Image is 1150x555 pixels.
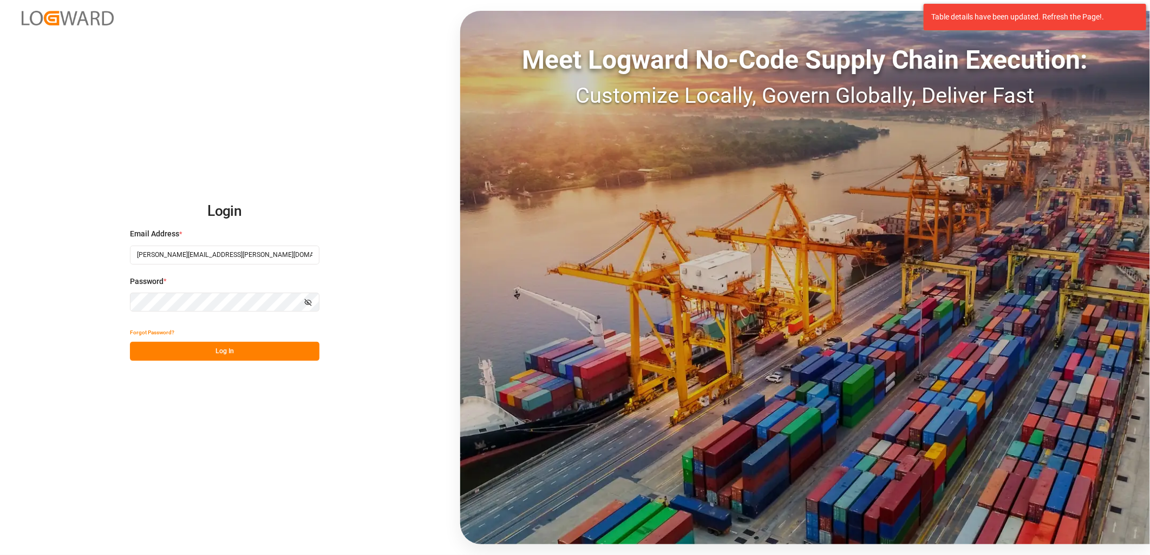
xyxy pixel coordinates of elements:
input: Enter your email [130,246,319,265]
div: Customize Locally, Govern Globally, Deliver Fast [460,80,1150,112]
div: Meet Logward No-Code Supply Chain Execution: [460,41,1150,80]
span: Password [130,276,164,287]
img: Logward_new_orange.png [22,11,114,25]
h2: Login [130,194,319,229]
button: Log In [130,342,319,361]
button: Forgot Password? [130,323,174,342]
span: Email Address [130,228,179,240]
div: Table details have been updated. Refresh the Page!. [931,11,1131,23]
